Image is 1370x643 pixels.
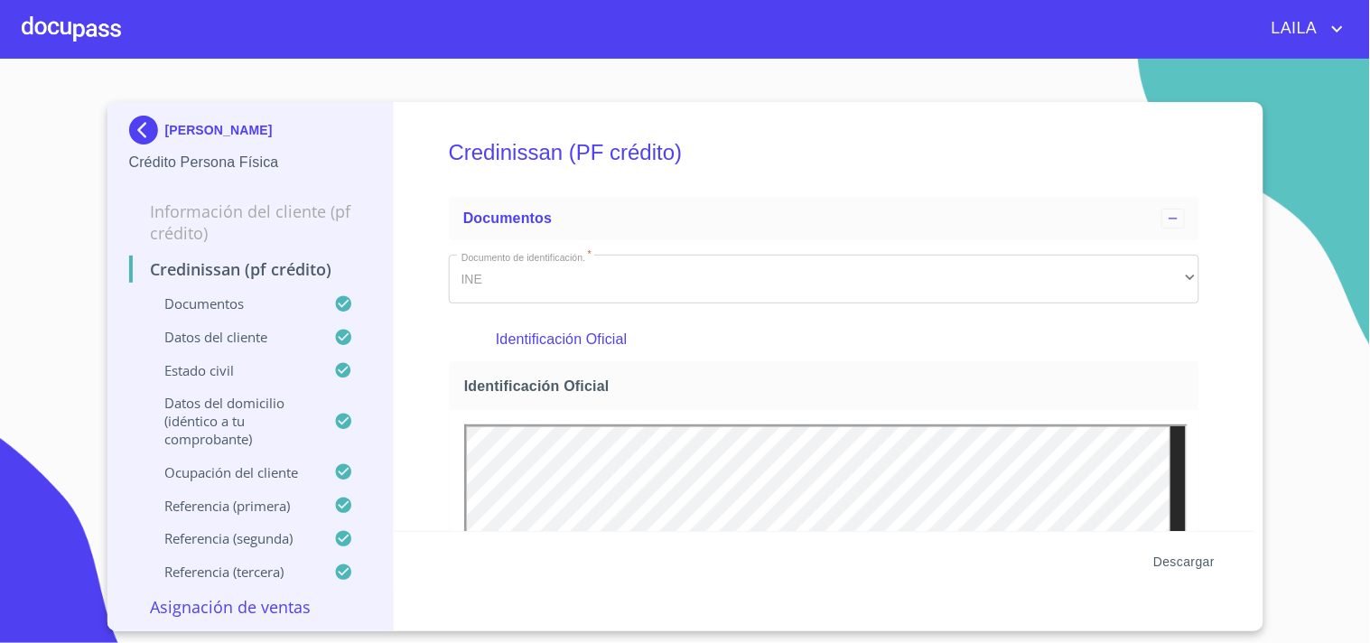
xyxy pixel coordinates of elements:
span: Identificación Oficial [464,377,1191,396]
span: LAILA [1258,14,1327,43]
img: Docupass spot blue [129,116,165,144]
p: Asignación de Ventas [129,596,372,618]
p: Referencia (tercera) [129,563,335,581]
p: Referencia (primera) [129,497,335,515]
p: Crédito Persona Física [129,152,372,173]
div: Documentos [449,197,1199,240]
p: Credinissan (PF crédito) [129,258,372,280]
p: [PERSON_NAME] [165,123,273,137]
div: [PERSON_NAME] [129,116,372,152]
div: INE [449,255,1199,303]
button: Descargar [1146,545,1222,579]
p: Información del cliente (PF crédito) [129,200,372,244]
span: Documentos [463,210,552,226]
span: Descargar [1153,551,1215,573]
button: account of current user [1258,14,1348,43]
p: Datos del cliente [129,328,335,346]
h5: Credinissan (PF crédito) [449,116,1199,190]
p: Ocupación del Cliente [129,463,335,481]
p: Datos del domicilio (idéntico a tu comprobante) [129,394,335,448]
p: Identificación Oficial [496,329,1151,350]
p: Referencia (segunda) [129,529,335,547]
p: Estado civil [129,361,335,379]
p: Documentos [129,294,335,312]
